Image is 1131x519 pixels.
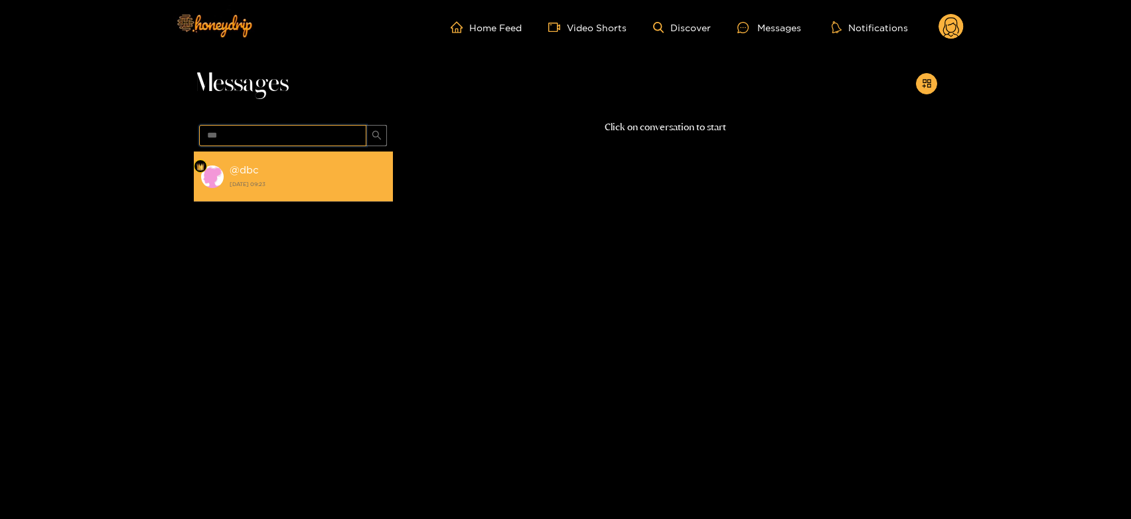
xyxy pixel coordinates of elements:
[200,165,224,189] img: conversation
[548,21,627,33] a: Video Shorts
[916,73,937,94] button: appstore-add
[737,20,801,35] div: Messages
[230,178,386,190] strong: [DATE] 09:23
[653,22,711,33] a: Discover
[230,164,259,175] strong: @ dbc
[922,78,932,90] span: appstore-add
[194,68,289,100] span: Messages
[548,21,567,33] span: video-camera
[828,21,912,34] button: Notifications
[196,163,204,171] img: Fan Level
[372,130,382,142] span: search
[393,120,937,135] p: Click on conversation to start
[366,125,387,146] button: search
[451,21,522,33] a: Home Feed
[451,21,469,33] span: home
